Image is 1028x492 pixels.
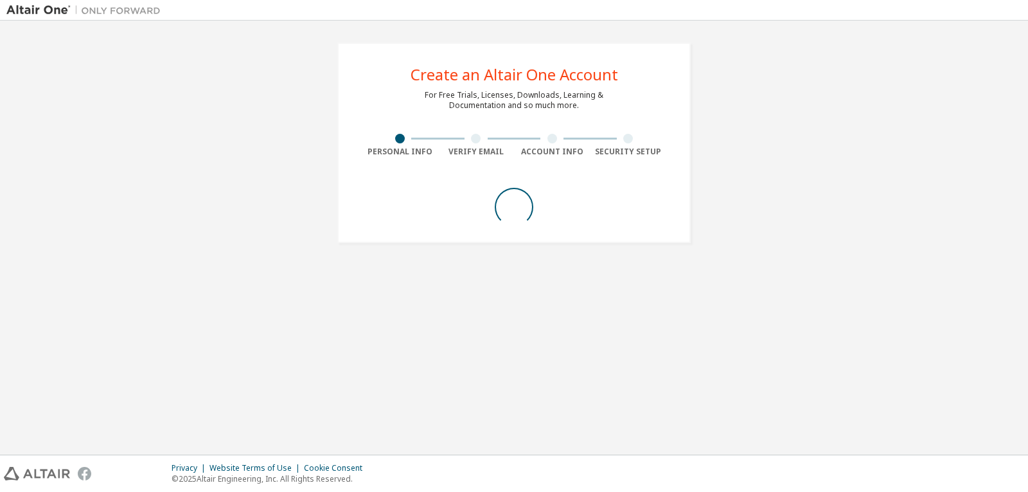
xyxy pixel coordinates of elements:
div: Personal Info [362,147,438,157]
div: Create an Altair One Account [411,67,618,82]
div: Website Terms of Use [209,463,304,473]
div: For Free Trials, Licenses, Downloads, Learning & Documentation and so much more. [425,90,603,111]
div: Verify Email [438,147,515,157]
img: altair_logo.svg [4,467,70,480]
img: facebook.svg [78,467,91,480]
div: Cookie Consent [304,463,370,473]
img: Altair One [6,4,167,17]
p: © 2025 Altair Engineering, Inc. All Rights Reserved. [172,473,370,484]
div: Privacy [172,463,209,473]
div: Security Setup [590,147,667,157]
div: Account Info [514,147,590,157]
